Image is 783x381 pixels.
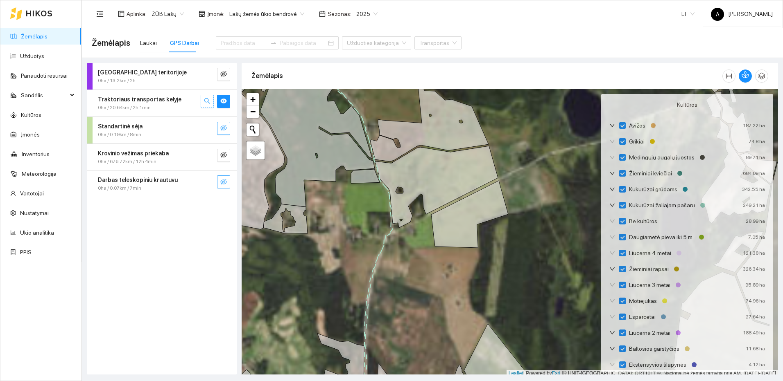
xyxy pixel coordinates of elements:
a: Layers [247,141,265,159]
span: down [609,155,615,160]
div: Darbas teleskopiniu krautuvu0ha / 0.07km / 7mineye-invisible [87,170,237,197]
a: Meteorologija [22,170,57,177]
a: Vartotojai [20,190,44,197]
span: Žieminiai kviečiai [626,169,675,178]
button: search [201,95,214,108]
strong: [GEOGRAPHIC_DATA] teritorijoje [98,69,187,76]
span: eye-invisible [220,71,227,78]
span: eye-invisible [220,152,227,159]
span: eye-invisible [220,179,227,186]
span: Esparcetai [626,312,659,321]
span: − [250,106,256,117]
span: Be kultūros [626,217,661,226]
span: Motiejukas [626,296,660,305]
button: Initiate a new search [247,123,259,136]
strong: Krovinio vežimas priekaba [98,150,169,157]
span: Kultūros [677,100,697,109]
span: LT [681,8,695,20]
span: 0ha / 0.07km / 7min [98,184,141,192]
div: 684.09 ha [743,169,765,178]
div: 27.64 ha [746,312,765,321]
div: 7.05 ha [748,233,765,242]
span: | [562,370,563,376]
span: menu-fold [96,10,104,18]
a: Zoom out [247,105,259,118]
div: 188.49 ha [743,328,765,337]
span: 0ha / 20.64km / 2h 1min [98,104,151,112]
span: down [609,139,615,144]
span: column-width [723,73,735,79]
span: 0ha / 0.19km / 8min [98,131,141,139]
button: eye-invisible [217,149,230,162]
div: Žemėlapis [251,64,722,87]
button: column-width [722,69,735,83]
span: Daugiametė pieva iki 5 m. [626,233,697,242]
span: Kukurūzai žaliajam pašaru [626,201,698,210]
span: down [609,202,615,208]
div: GPS Darbai [170,38,199,47]
span: Liucerna 4 metai [626,249,674,258]
span: shop [199,11,205,17]
span: Žemėlapis [92,36,130,49]
button: eye-invisible [217,68,230,81]
span: down [609,186,615,192]
div: 74.8 ha [749,137,765,146]
span: 2025 [356,8,378,20]
span: Liucerna 2 metai [626,328,674,337]
span: Avižos [626,121,649,130]
div: 74.96 ha [746,296,765,305]
div: | Powered by © HNIT-[GEOGRAPHIC_DATA]; ORT10LT ©, Nacionalinė žemės tarnyba prie AM, [DATE]-[DATE] [507,370,778,377]
span: eye [220,98,227,105]
button: menu-fold [92,6,108,22]
div: 95.89 ha [745,280,765,289]
strong: Standartinė sėja [98,123,143,130]
a: Ūkio analitika [20,229,54,236]
span: Įmonė : [207,9,224,18]
a: Užduotys [20,53,44,59]
span: 0ha / 676.72km / 12h 4min [98,158,156,166]
span: down [609,123,615,128]
a: Nustatymai [20,210,49,216]
span: [PERSON_NAME] [711,11,773,17]
span: ŽŪB Lašų [152,8,184,20]
div: 326.34 ha [743,264,765,273]
span: down [609,170,615,176]
div: Standartinė sėja0ha / 0.19km / 8mineye-invisible [87,117,237,143]
span: down [609,250,615,256]
a: Panaudoti resursai [21,72,68,79]
span: 0ha / 13.2km / 2h [98,77,136,85]
strong: Traktoriaus transportas kelyje [98,96,181,103]
span: Aplinka : [127,9,147,18]
div: 187.22 ha [743,121,765,130]
a: PPIS [20,249,32,255]
a: Kultūros [21,112,41,118]
div: Laukai [140,38,157,47]
a: Žemėlapis [21,33,48,40]
a: Inventorius [22,151,50,157]
span: Sandėlis [21,87,68,103]
span: Baltosios garstyčios [626,344,683,353]
span: down [609,362,615,368]
span: Grikiai [626,137,648,146]
span: down [609,218,615,224]
div: 4.12 ha [749,360,765,369]
div: 28.99 ha [746,217,765,226]
button: eye [217,95,230,108]
span: swap-right [270,40,277,46]
span: calendar [319,11,326,17]
span: search [204,98,210,105]
a: Įmonės [21,131,40,138]
span: + [250,94,256,104]
span: layout [118,11,124,17]
div: [GEOGRAPHIC_DATA] teritorijoje0ha / 13.2km / 2heye-invisible [87,63,237,90]
span: Kukurūzai grūdams [626,185,681,194]
span: down [609,346,615,352]
span: down [609,298,615,304]
button: eye-invisible [217,175,230,188]
span: Žieminiai rapsai [626,264,672,273]
span: down [609,314,615,320]
span: Liucerna 3 metai [626,280,674,289]
a: Zoom in [247,93,259,105]
div: 249.21 ha [743,201,765,210]
span: down [609,330,615,336]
